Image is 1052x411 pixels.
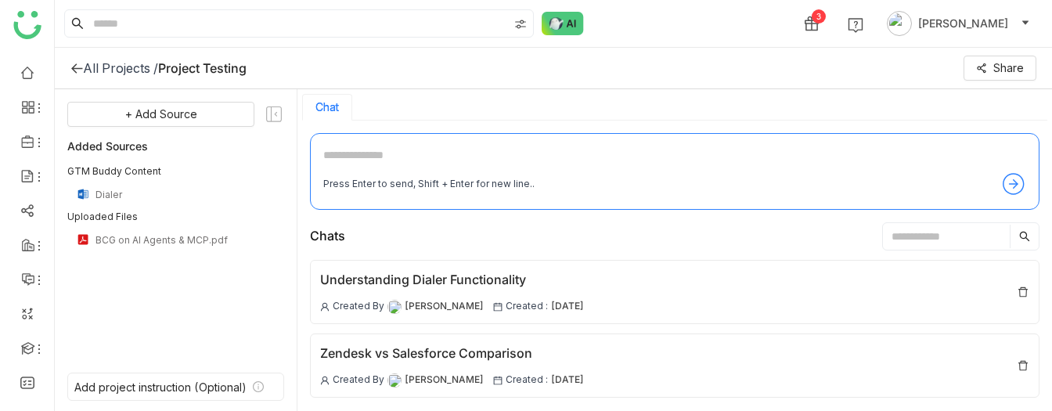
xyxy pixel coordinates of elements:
img: pdf.svg [77,233,89,246]
div: Uploaded Files [67,210,284,224]
div: Zendesk vs Salesforce Comparison [320,344,584,363]
div: Project Testing [158,60,247,76]
img: logo [13,11,41,39]
div: Added Sources [67,136,284,155]
div: Chats [310,226,345,246]
span: Share [993,59,1024,77]
img: avatar [887,11,912,36]
span: Created By [333,299,384,314]
div: Dialer [95,189,275,200]
span: [PERSON_NAME] [405,373,484,388]
div: BCG on AI Agents & MCP.pdf [95,234,275,246]
span: [PERSON_NAME] [405,299,484,314]
span: [DATE] [551,373,584,388]
div: 3 [812,9,826,23]
span: [DATE] [551,299,584,314]
button: Share [964,56,1036,81]
div: Understanding Dialer Functionality [320,270,584,290]
span: Created : [506,299,548,314]
span: Created By [333,373,384,388]
img: search-type.svg [514,18,527,31]
img: delete.svg [1017,359,1029,372]
span: Created : [506,373,548,388]
div: All Projects / [83,60,158,76]
img: 619b7b4f13e9234403e7079e [387,300,402,314]
img: help.svg [848,17,863,33]
div: GTM Buddy Content [67,164,284,178]
img: docx.svg [77,188,89,200]
img: delete.svg [1017,286,1029,298]
img: ask-buddy-normal.svg [542,12,584,35]
button: Chat [315,101,339,114]
img: 619b7b4f13e9234403e7079e [387,373,402,388]
div: Press Enter to send, Shift + Enter for new line.. [323,177,535,192]
span: [PERSON_NAME] [918,15,1008,32]
button: + Add Source [67,102,254,127]
button: [PERSON_NAME] [884,11,1033,36]
span: + Add Source [125,106,197,123]
div: Add project instruction (Optional) [74,380,247,394]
